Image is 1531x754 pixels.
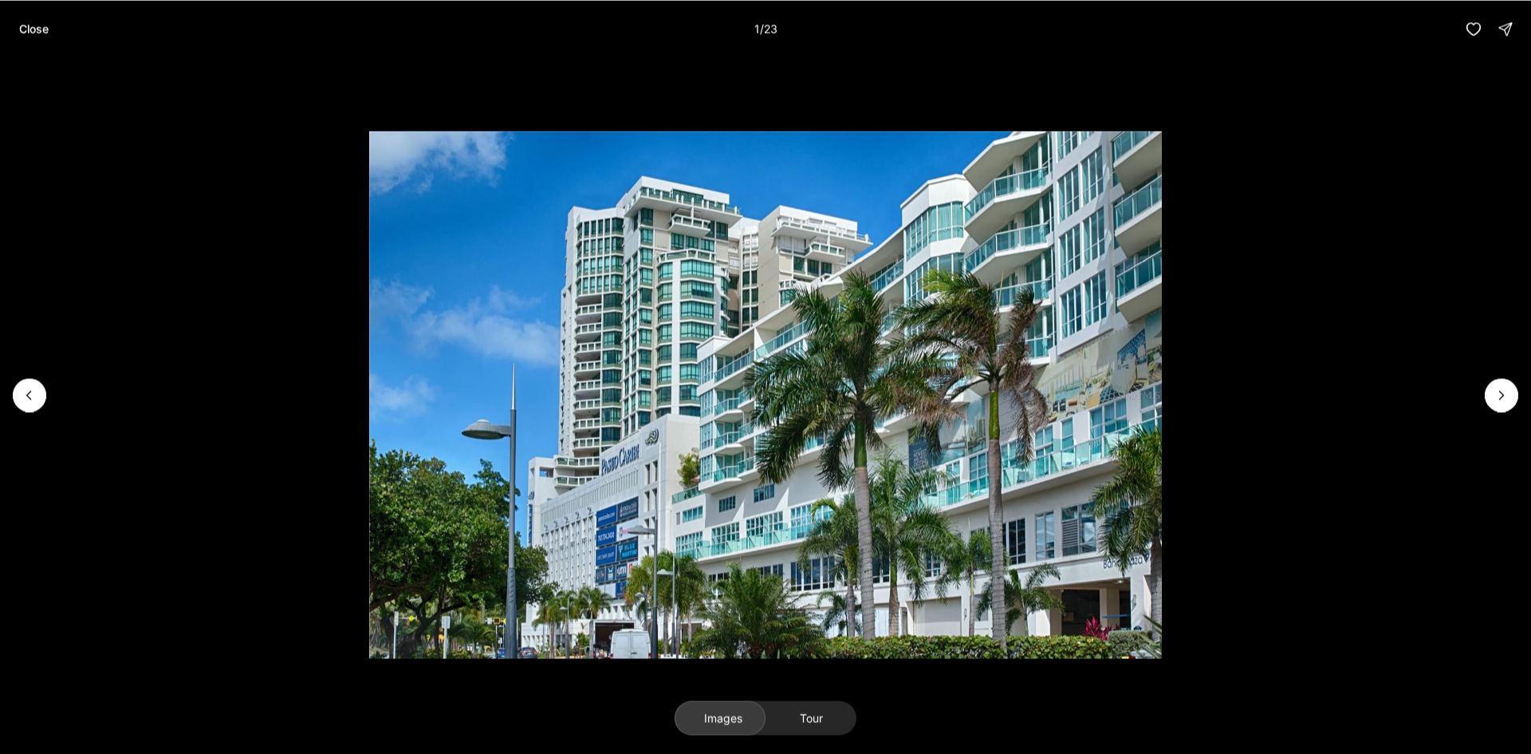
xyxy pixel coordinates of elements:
p: 1 / 23 [754,22,777,35]
button: Close [10,13,58,45]
button: Next slide [1485,378,1518,412]
p: Close [19,22,49,35]
button: Tour [765,701,856,736]
button: Images [675,701,765,736]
